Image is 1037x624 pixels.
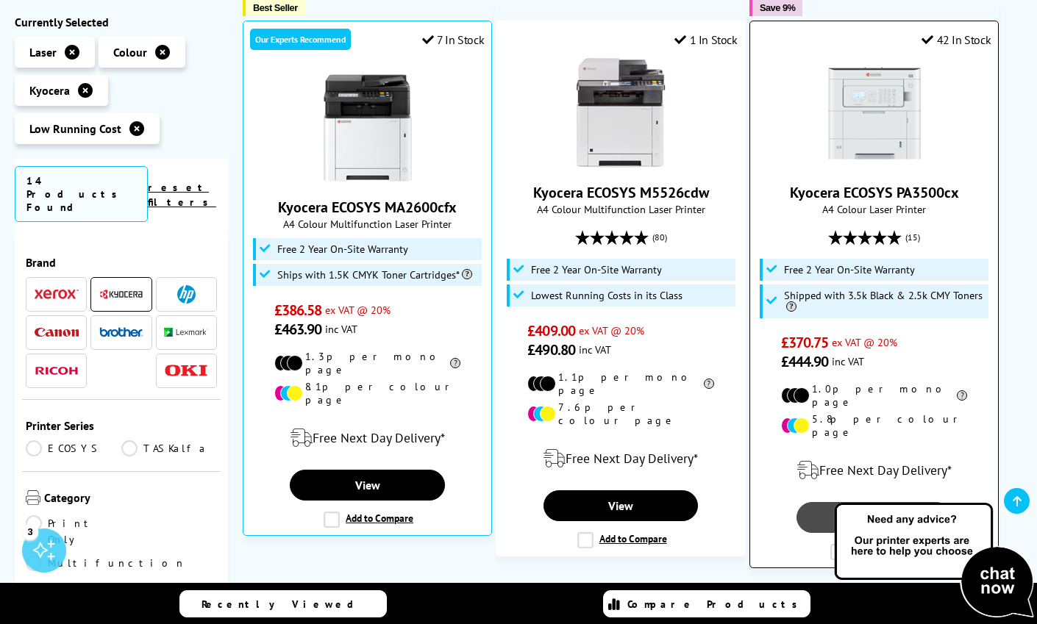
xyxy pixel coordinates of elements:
span: A4 Colour Multifunction Laser Printer [251,217,484,231]
label: Add to Compare [324,512,413,528]
div: 3 [22,523,38,539]
span: A4 Colour Laser Printer [758,202,991,216]
span: 14 Products Found [15,166,148,222]
a: Kyocera ECOSYS MA2600cfx [313,171,423,186]
span: (80) [652,223,667,251]
a: Kyocera ECOSYS PA3500cx [790,183,959,202]
span: Brand [26,255,217,270]
li: 8.1p per colour page [274,380,461,406]
div: Currently Selected [15,15,228,29]
a: HP [164,285,208,304]
img: Kyocera [99,289,143,300]
a: Kyocera ECOSYS M5526cdw [566,157,676,171]
img: Lexmark [164,329,208,337]
a: Xerox [35,285,79,304]
span: ex VAT @ 20% [579,323,644,337]
img: Kyocera ECOSYS PA3500cx [819,58,930,168]
a: View [544,490,699,521]
img: Kyocera ECOSYS MA2600cfx [313,73,423,183]
img: HP [177,285,196,304]
img: Ricoh [35,367,79,375]
div: 7 In Stock [422,32,485,47]
span: £386.58 [274,301,322,320]
li: 1.3p per mono page [274,350,461,376]
img: Kyocera ECOSYS M5526cdw [566,58,676,168]
span: £463.90 [274,320,322,339]
div: 42 In Stock [922,32,991,47]
a: Lexmark [164,323,208,342]
span: £409.00 [527,321,575,340]
a: TASKalfa [121,440,217,456]
img: Xerox [35,290,79,300]
li: 1.1p per mono page [527,370,714,397]
span: Free 2 Year On-Site Warranty [784,264,915,276]
a: Ricoh [35,362,79,380]
a: ECOSYS [26,440,121,456]
span: Recently Viewed [202,598,368,611]
span: ex VAT @ 20% [325,303,391,317]
span: A4 Colour Multifunction Laser Printer [504,202,737,216]
label: Add to Compare [577,532,667,548]
a: Kyocera ECOSYS PA3500cx [819,157,930,171]
a: Recently Viewed [179,590,387,617]
a: Kyocera ECOSYS M5526cdw [533,183,709,202]
span: Printer Series [26,418,217,433]
li: 5.8p per colour page [781,412,968,439]
a: Compare Products [603,590,810,617]
a: View [797,502,952,533]
span: Free 2 Year On-Site Warranty [531,264,662,276]
a: View [290,470,445,501]
span: Laser [29,45,57,60]
div: Our Experts Recommend [250,29,351,50]
span: Low Running Cost [29,121,121,136]
a: reset filters [148,181,216,209]
div: modal_delivery [251,417,484,459]
a: Kyocera [99,285,143,304]
span: Lowest Running Costs in its Class [531,290,683,301]
a: Print Only [26,515,121,548]
span: Shipped with 3.5k Black & 2.5k CMY Toners [784,290,985,313]
span: inc VAT [579,343,611,356]
span: (15) [905,223,920,251]
span: Save 9% [760,2,795,13]
span: £370.75 [781,333,829,352]
span: Free 2 Year On-Site Warranty [277,243,408,255]
div: modal_delivery [758,450,991,491]
span: inc VAT [325,322,357,336]
li: 7.6p per colour page [527,401,714,427]
a: Canon [35,323,79,342]
a: OKI [164,362,208,380]
img: Open Live Chat window [831,501,1037,621]
img: OKI [164,365,208,377]
span: inc VAT [832,354,864,368]
span: Ships with 1.5K CMYK Toner Cartridges* [277,269,472,281]
span: Colour [113,45,147,60]
span: Kyocera [29,83,70,98]
div: 1 In Stock [674,32,738,47]
div: modal_delivery [504,438,737,479]
a: Kyocera ECOSYS MA2600cfx [278,198,457,217]
span: £444.90 [781,352,829,371]
span: Category [44,490,217,508]
img: Canon [35,328,79,337]
span: £490.80 [527,340,575,359]
span: Best Seller [253,2,298,13]
img: Category [26,490,40,505]
span: Compare Products [627,598,805,611]
a: Brother [99,323,143,342]
img: Brother [99,327,143,337]
li: 1.0p per mono page [781,382,968,409]
a: Multifunction [26,555,186,571]
span: ex VAT @ 20% [832,335,897,349]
